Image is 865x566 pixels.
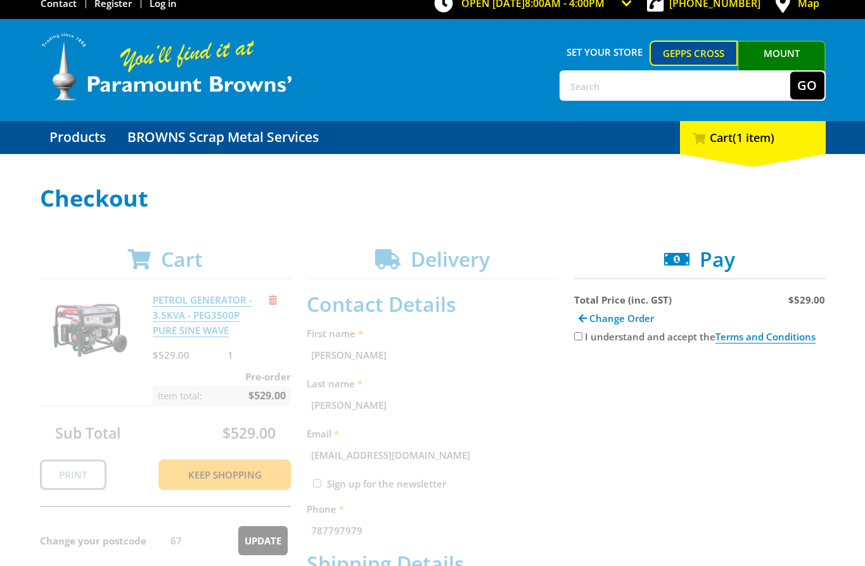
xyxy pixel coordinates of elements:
[574,332,582,340] input: Please accept the terms and conditions.
[40,32,293,102] img: Paramount Browns'
[560,41,650,63] span: Set your store
[585,330,816,344] label: I understand and accept the
[574,307,658,329] a: Change Order
[118,121,328,154] a: Go to the BROWNS Scrap Metal Services page
[650,41,738,66] a: Gepps Cross
[574,293,672,306] strong: Total Price (inc. GST)
[40,186,826,211] h1: Checkout
[700,245,735,273] span: Pay
[561,72,790,100] input: Search
[733,130,774,145] span: (1 item)
[715,330,816,344] a: Terms and Conditions
[738,41,826,89] a: Mount [PERSON_NAME]
[790,72,824,100] button: Go
[680,121,826,154] div: Cart
[589,312,654,325] span: Change Order
[788,293,825,306] strong: $529.00
[40,121,115,154] a: Go to the Products page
